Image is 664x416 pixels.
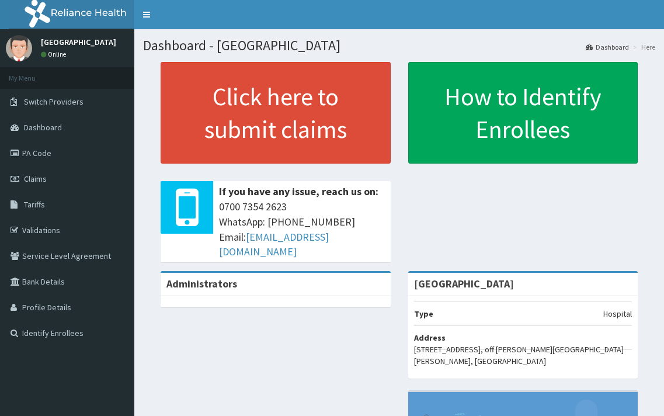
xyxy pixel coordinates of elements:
[414,332,446,343] b: Address
[586,42,629,52] a: Dashboard
[414,344,632,367] p: [STREET_ADDRESS], off [PERSON_NAME][GEOGRAPHIC_DATA][PERSON_NAME], [GEOGRAPHIC_DATA]
[24,122,62,133] span: Dashboard
[41,38,116,46] p: [GEOGRAPHIC_DATA]
[219,185,378,198] b: If you have any issue, reach us on:
[6,35,32,61] img: User Image
[24,96,84,107] span: Switch Providers
[24,174,47,184] span: Claims
[41,50,69,58] a: Online
[630,42,655,52] li: Here
[161,62,391,164] a: Click here to submit claims
[408,62,638,164] a: How to Identify Enrollees
[414,277,514,290] strong: [GEOGRAPHIC_DATA]
[414,308,433,319] b: Type
[166,277,237,290] b: Administrators
[24,199,45,210] span: Tariffs
[219,199,385,259] span: 0700 7354 2623 WhatsApp: [PHONE_NUMBER] Email:
[603,308,632,320] p: Hospital
[143,38,655,53] h1: Dashboard - [GEOGRAPHIC_DATA]
[219,230,329,259] a: [EMAIL_ADDRESS][DOMAIN_NAME]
